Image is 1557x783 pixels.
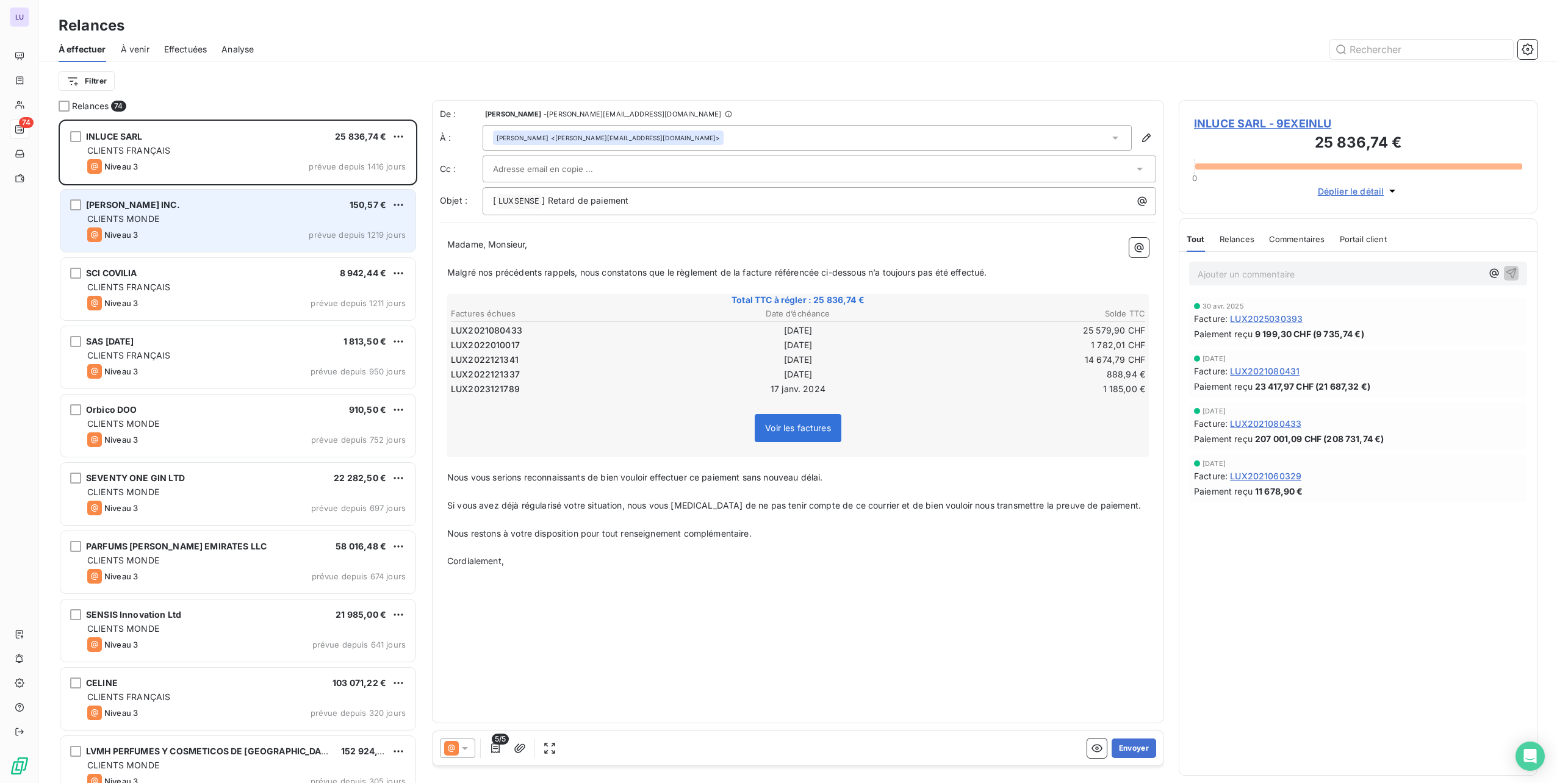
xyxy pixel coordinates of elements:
[1269,234,1325,244] span: Commentaires
[87,760,159,770] span: CLIENTS MONDE
[683,307,914,320] th: Date d’échéance
[451,383,520,395] span: LUX2023121789
[451,324,522,337] span: LUX2021080433
[86,131,143,141] span: INLUCE SARL
[1255,432,1384,445] span: 207 001,09 CHF (208 731,74 €)
[164,43,207,55] span: Effectuées
[1194,115,1522,132] span: INLUCE SARL - 9EXEINLU
[1230,470,1301,482] span: LUX2021060329
[1192,173,1197,183] span: 0
[86,678,118,688] span: CELINE
[1318,185,1384,198] span: Déplier le détail
[333,678,386,688] span: 103 071,22 €
[440,132,483,144] label: À :
[447,472,823,482] span: Nous vous serions reconnaissants de bien vouloir effectuer ce paiement sans nouveau délai.
[1230,312,1303,325] span: LUX2025030393
[492,734,509,745] span: 5/5
[1187,234,1205,244] span: Tout
[1194,485,1253,498] span: Paiement reçu
[1230,417,1301,430] span: LUX2021080433
[104,366,138,376] span: Niveau 3
[311,708,406,718] span: prévue depuis 320 jours
[1203,407,1226,415] span: [DATE]
[87,418,159,429] span: CLIENTS MONDE
[1255,327,1364,340] span: 9 199,30 CHF (9 735,74 €)
[1255,380,1370,393] span: 23 417,97 CHF (21 687,32 €)
[86,473,185,483] span: SEVENTY ONE GIN LTD
[450,307,681,320] th: Factures échues
[86,541,267,551] span: PARFUMS [PERSON_NAME] EMIRATES LLC
[312,640,406,649] span: prévue depuis 641 jours
[493,195,496,206] span: [
[86,609,181,620] span: SENSIS Innovation Ltd
[493,160,624,178] input: Adresse email en copie ...
[104,571,138,581] span: Niveau 3
[111,101,126,112] span: 74
[86,268,137,278] span: SCI COVILIA
[350,199,386,210] span: 150,57 €
[1194,432,1253,445] span: Paiement reçu
[497,134,720,142] div: <[PERSON_NAME][EMAIL_ADDRESS][DOMAIN_NAME]>
[440,163,483,175] label: Cc :
[497,134,548,142] span: [PERSON_NAME]
[72,100,109,112] span: Relances
[1220,234,1254,244] span: Relances
[10,756,29,776] img: Logo LeanPay
[447,239,528,249] span: Madame, Monsieur,
[334,473,386,483] span: 22 282,50 €
[10,7,29,27] div: LU
[104,230,138,240] span: Niveau 3
[104,640,138,649] span: Niveau 3
[1255,485,1303,498] span: 11 678,90 €
[915,307,1146,320] th: Solde TTC
[349,404,386,415] span: 910,50 €
[104,503,138,513] span: Niveau 3
[87,350,170,360] span: CLIENTS FRANÇAIS
[1340,234,1387,244] span: Portail client
[683,324,914,337] td: [DATE]
[1112,738,1156,758] button: Envoyer
[104,162,138,171] span: Niveau 3
[497,195,541,209] span: LUXSENSE
[59,71,115,91] button: Filtrer
[542,195,628,206] span: ] Retard de paiement
[343,336,387,346] span: 1 813,50 €
[915,382,1146,396] td: 1 185,00 €
[87,555,159,565] span: CLIENTS MONDE
[1330,40,1513,59] input: Rechercher
[336,609,386,620] span: 21 985,00 €
[1194,470,1228,482] span: Facture :
[311,366,406,376] span: prévue depuis 950 jours
[447,267,987,277] span: Malgré nos précédents rappels, nous constatons que le règlement de la facture référencée ci-desso...
[1203,460,1226,467] span: [DATE]
[311,503,406,513] span: prévue depuis 697 jours
[336,541,386,551] span: 58 016,48 €
[915,338,1146,352] td: 1 782,01 CHF
[104,708,138,718] span: Niveau 3
[1194,365,1228,377] span: Facture :
[87,213,159,224] span: CLIENTS MONDE
[1194,312,1228,325] span: Facture :
[87,145,170,156] span: CLIENTS FRANÇAIS
[915,324,1146,337] td: 25 579,90 CHF
[451,354,519,366] span: LUX2022121341
[1194,132,1522,156] h3: 25 836,74 €
[335,131,386,141] span: 25 836,74 €
[485,110,541,118] span: [PERSON_NAME]
[19,117,34,128] span: 74
[311,435,406,445] span: prévue depuis 752 jours
[683,382,914,396] td: 17 janv. 2024
[449,294,1147,306] span: Total TTC à régler : 25 836,74 €
[312,571,406,581] span: prévue depuis 674 jours
[451,368,520,381] span: LUX2022121337
[86,746,376,756] span: LVMH PERFUMES Y COSMETICOS DE [GEOGRAPHIC_DATA] SA DE CV
[309,162,406,171] span: prévue depuis 1416 jours
[86,336,134,346] span: SAS [DATE]
[86,404,137,415] span: Orbico DOO
[1194,380,1253,393] span: Paiement reçu
[447,556,504,566] span: Cordialement,
[87,282,170,292] span: CLIENTS FRANÇAIS
[86,199,180,210] span: [PERSON_NAME] INC.
[447,528,752,538] span: Nous restons à votre disposition pour tout renseignement complémentaire.
[1203,302,1244,310] span: 30 avr. 2025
